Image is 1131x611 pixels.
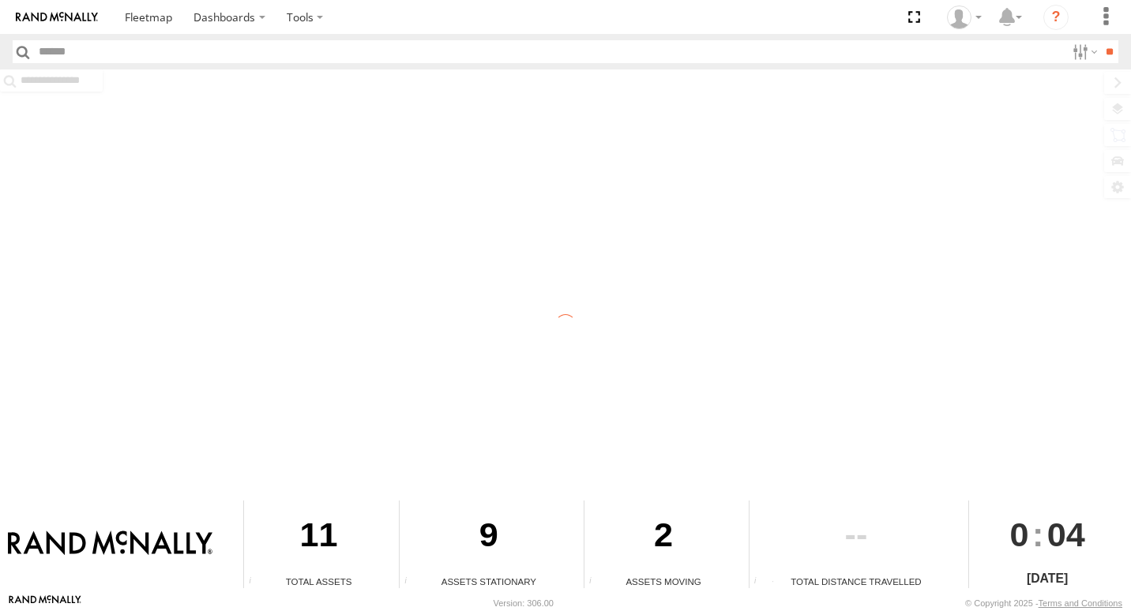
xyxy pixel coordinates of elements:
[9,595,81,611] a: Visit our Website
[584,576,608,588] div: Total number of assets current in transit.
[244,500,393,575] div: 11
[584,500,743,575] div: 2
[1066,40,1100,63] label: Search Filter Options
[400,575,578,588] div: Assets Stationary
[400,576,423,588] div: Total number of assets current stationary.
[750,576,773,588] div: Total distance travelled by all assets within specified date range and applied filters
[750,575,964,588] div: Total Distance Travelled
[1047,500,1085,568] span: 04
[244,575,393,588] div: Total Assets
[965,598,1122,608] div: © Copyright 2025 -
[1010,500,1029,568] span: 0
[1043,5,1069,30] i: ?
[8,530,212,557] img: Rand McNally
[400,500,578,575] div: 9
[494,598,554,608] div: Version: 306.00
[969,569,1125,588] div: [DATE]
[16,12,98,23] img: rand-logo.svg
[244,576,268,588] div: Total number of Enabled Assets
[584,575,743,588] div: Assets Moving
[941,6,987,29] div: Valeo Dash
[1039,598,1122,608] a: Terms and Conditions
[969,500,1125,568] div: :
